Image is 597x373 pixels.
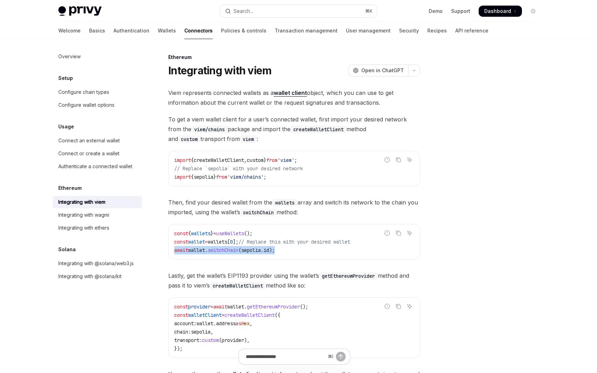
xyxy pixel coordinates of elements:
a: Transaction management [275,22,338,39]
code: viem/chains [191,126,228,133]
a: Integrating with @solana/web3.js [53,257,142,270]
span: id [264,247,269,253]
a: Dashboard [479,6,522,17]
span: , [250,320,252,327]
h5: Ethereum [58,184,82,192]
span: ⌘ K [365,8,373,14]
button: Open in ChatGPT [348,65,408,76]
a: Configure chain types [53,86,142,98]
span: [ [227,239,230,245]
span: ( [219,337,222,343]
button: Report incorrect code [383,302,392,311]
a: Overview [53,50,142,63]
input: Ask a question... [246,349,325,364]
a: Policies & controls [221,22,266,39]
code: createWalletClient [210,282,266,290]
span: ({ [275,312,280,318]
div: Integrating with ethers [58,224,109,232]
a: Connect or create a wallet [53,147,142,160]
span: . [244,304,247,310]
a: wallet client [274,89,307,97]
span: createWalletClient [224,312,275,318]
div: Overview [58,52,81,61]
span: . [261,247,264,253]
h5: Solana [58,245,76,254]
h5: Setup [58,74,73,82]
code: wallets [272,199,297,207]
a: Configure wallet options [53,99,142,111]
span: Dashboard [484,8,511,15]
span: useWallets [216,230,244,237]
button: Ask AI [405,155,414,164]
span: // Replace `sepolia` with your desired network [174,165,303,172]
a: Integrating with @solana/kit [53,270,142,283]
code: custom [178,135,200,143]
span: wallet [227,304,244,310]
div: Ethereum [168,54,420,61]
span: createWalletClient [194,157,244,163]
span: wallet [197,320,213,327]
span: custom [202,337,219,343]
a: Integrating with wagmi [53,209,142,221]
span: (); [300,304,308,310]
span: ), [244,337,250,343]
span: address [216,320,236,327]
a: Wallets [158,22,176,39]
span: from [266,157,278,163]
a: Demo [429,8,443,15]
code: viem [240,135,257,143]
span: ); [269,247,275,253]
span: , [244,157,247,163]
span: getEthereumProvider [247,304,300,310]
code: switchChain [240,209,277,216]
span: const [174,239,188,245]
span: . [213,320,216,327]
span: = [222,312,224,318]
button: Copy the contents from the code block [394,302,403,311]
h5: Usage [58,122,74,131]
span: sepolia [241,247,261,253]
span: await [174,247,188,253]
code: createWalletClient [290,126,346,133]
div: Connect an external wallet [58,136,120,145]
span: ]; [233,239,238,245]
button: Toggle dark mode [528,6,539,17]
span: = [213,230,216,237]
span: { [191,174,194,180]
a: Security [399,22,419,39]
span: wallet [188,239,205,245]
a: Connectors [184,22,213,39]
span: wallet [188,247,205,253]
span: (); [244,230,252,237]
div: Integrating with wagmi [58,211,109,219]
a: Integrating with ethers [53,222,142,234]
strong: wallet client [274,89,307,96]
button: Open search [220,5,377,17]
img: light logo [58,6,102,16]
span: { [191,157,194,163]
span: transport: [174,337,202,343]
span: custom [247,157,264,163]
code: getEthereumProvider [319,272,378,280]
span: , [211,329,213,335]
button: Copy the contents from the code block [394,229,403,238]
div: Integrating with viem [58,198,105,206]
span: wallets [208,239,227,245]
span: await [213,304,227,310]
a: Integrating with viem [53,196,142,208]
a: Authenticate a connected wallet [53,160,142,173]
a: Basics [89,22,105,39]
span: Then, find your desired wallet from the array and switch its network to the chain you imported, u... [168,197,420,217]
div: Configure wallet options [58,101,115,109]
div: Search... [234,7,253,15]
span: as [236,320,241,327]
span: switchChain [208,247,238,253]
span: } [264,157,266,163]
span: provider [222,337,244,343]
span: sepolia [191,329,211,335]
span: 'viem' [278,157,294,163]
span: { [188,230,191,237]
button: Ask AI [405,302,414,311]
h1: Integrating with viem [168,64,271,77]
span: Open in ChatGPT [361,67,404,74]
